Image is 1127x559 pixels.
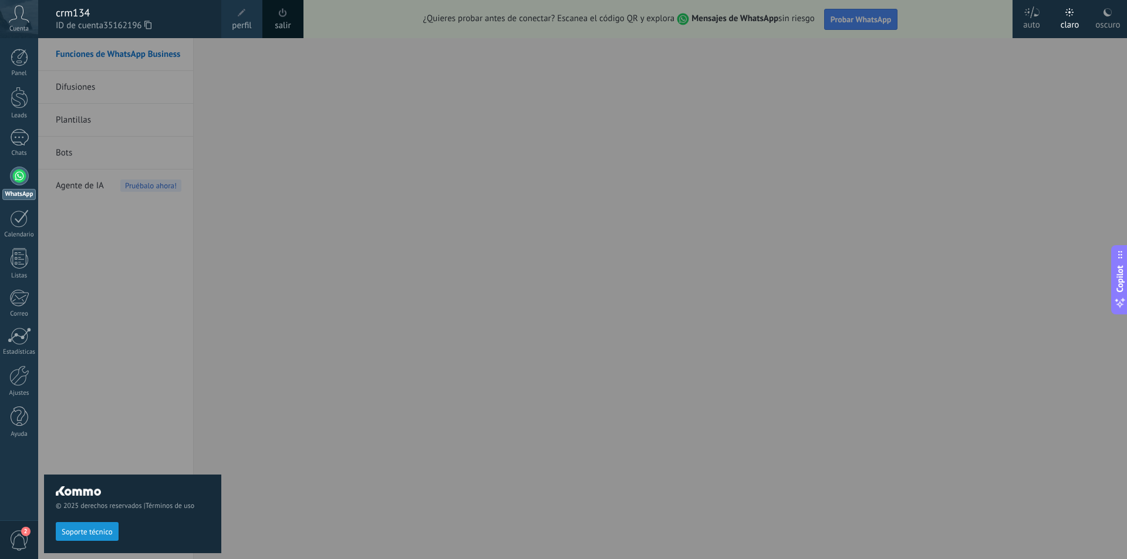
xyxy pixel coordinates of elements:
div: Estadísticas [2,348,36,356]
span: 2 [21,527,31,536]
span: © 2025 derechos reservados | [56,502,210,510]
span: perfil [232,19,251,32]
a: Soporte técnico [56,527,119,536]
div: Ajustes [2,389,36,397]
button: Soporte técnico [56,522,119,541]
div: crm134 [56,6,210,19]
span: 35162196 [103,19,151,32]
span: Soporte técnico [62,528,113,536]
div: oscuro [1095,8,1120,38]
span: ID de cuenta [56,19,210,32]
a: salir [275,19,291,32]
div: WhatsApp [2,189,36,200]
div: auto [1023,8,1040,38]
div: Panel [2,70,36,77]
div: claro [1061,8,1079,38]
a: Términos de uso [146,502,194,510]
span: Cuenta [9,25,29,33]
div: Leads [2,112,36,120]
span: Copilot [1114,265,1126,292]
div: Chats [2,150,36,157]
div: Correo [2,310,36,318]
div: Listas [2,272,36,280]
div: Calendario [2,231,36,239]
div: Ayuda [2,431,36,438]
